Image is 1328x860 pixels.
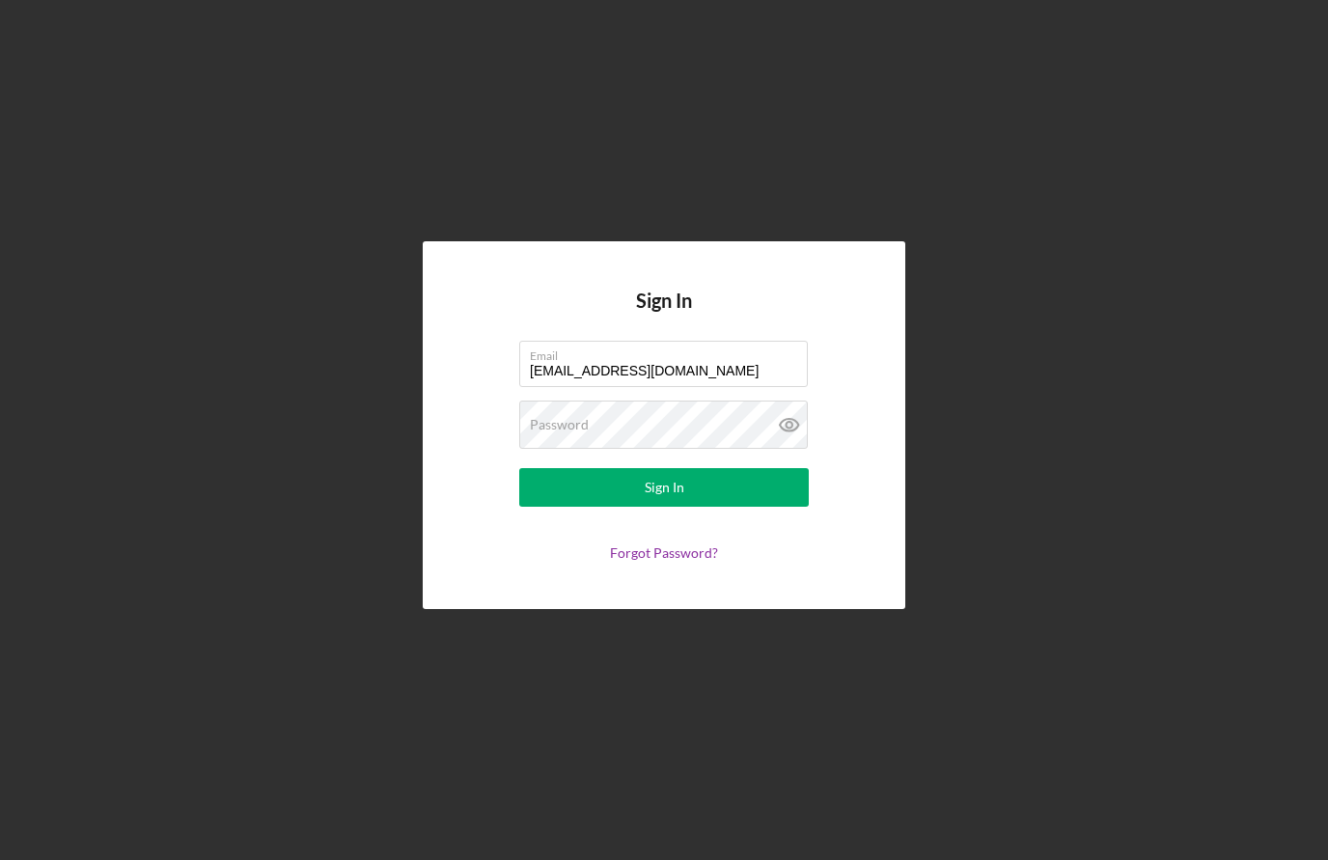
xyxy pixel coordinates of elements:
[530,417,589,432] label: Password
[519,468,809,507] button: Sign In
[645,468,684,507] div: Sign In
[610,544,718,561] a: Forgot Password?
[530,342,808,363] label: Email
[636,290,692,341] h4: Sign In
